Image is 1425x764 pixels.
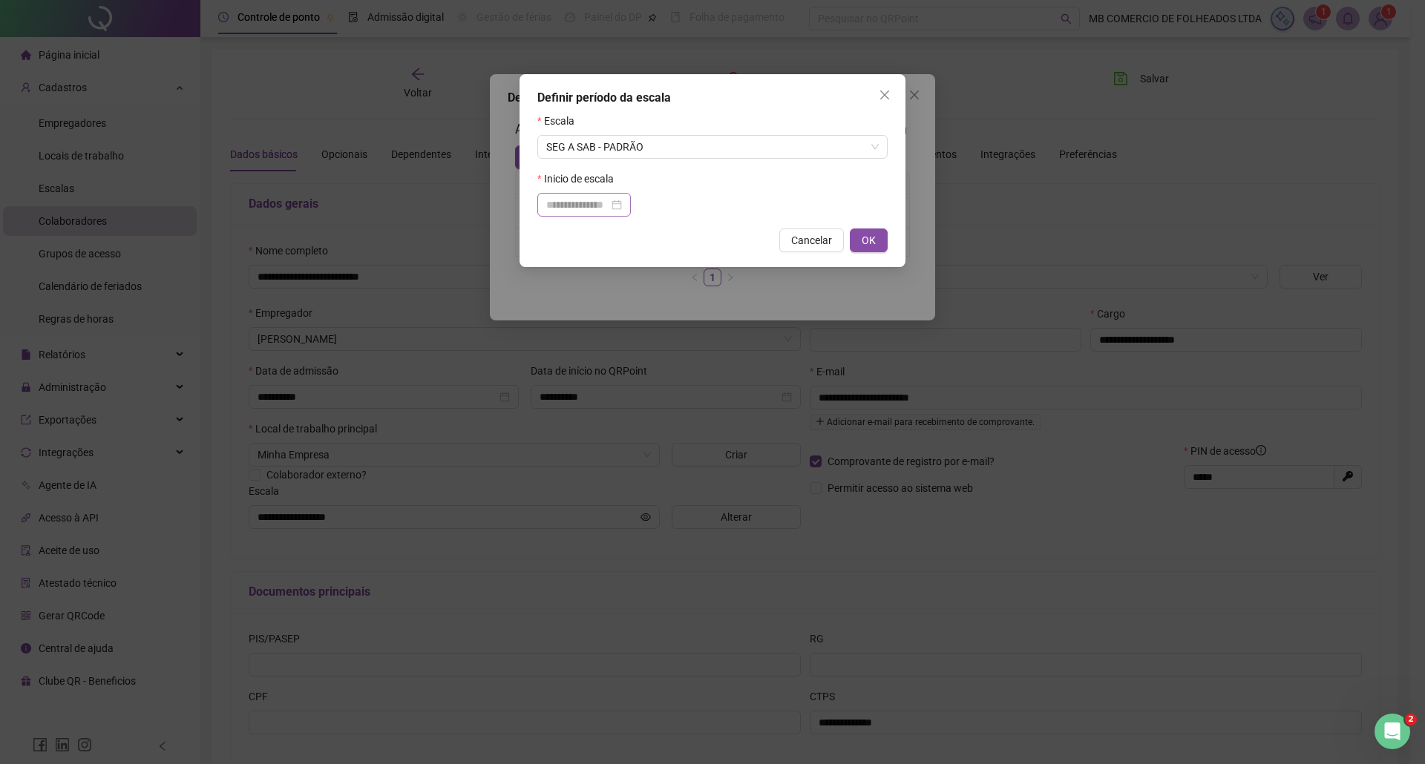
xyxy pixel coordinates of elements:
[873,83,897,107] button: Close
[546,136,879,158] span: SEG A SAB - PADRÃO
[537,89,888,107] div: Definir período da escala
[879,89,891,101] span: close
[537,171,623,187] label: Inicio de escala
[1405,714,1417,725] span: 2
[850,228,888,252] button: OK
[791,232,832,248] span: Cancelar
[1375,714,1410,749] iframe: Intercom live chat
[862,232,876,248] span: OK
[779,228,844,252] button: Cancelar
[537,113,584,129] label: Escala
